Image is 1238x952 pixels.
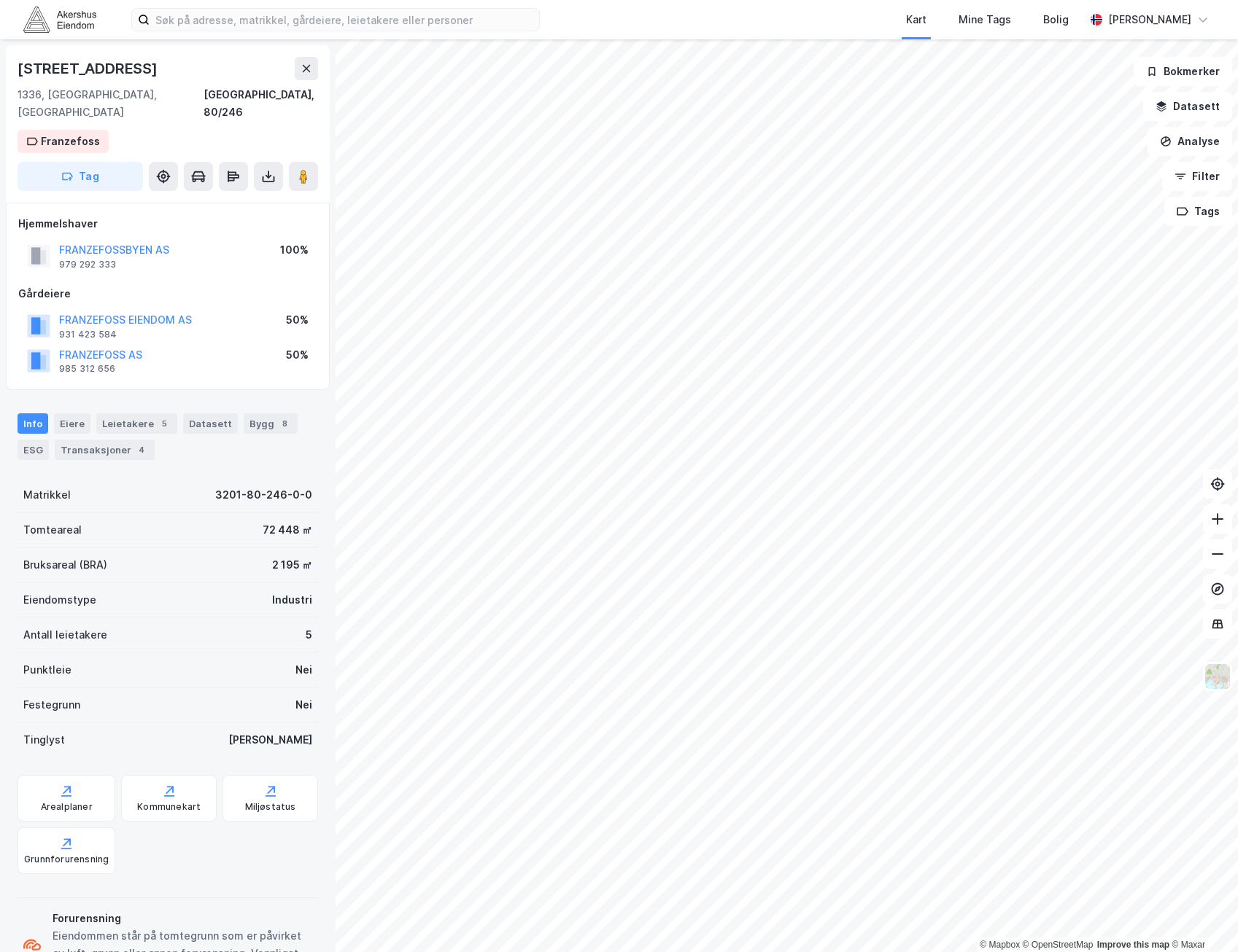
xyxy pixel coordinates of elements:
[183,413,238,434] div: Datasett
[24,854,109,865] div: Grunnforurensning
[96,413,177,434] div: Leietakere
[1143,92,1232,121] button: Datasett
[23,7,96,32] img: akershus-eiendom-logo.9091f326c980b4bce74ccdd9f866810c.svg
[157,416,171,431] div: 5
[306,626,312,644] div: 5
[245,801,296,813] div: Miljøstatus
[1162,162,1232,191] button: Filter
[204,86,318,121] div: [GEOGRAPHIC_DATA], 80/246
[1108,11,1191,28] div: [PERSON_NAME]
[1134,57,1232,86] button: Bokmerker
[18,162,143,191] button: Tag
[18,285,317,303] div: Gårdeiere
[1043,11,1069,28] div: Bolig
[215,486,312,504] div: 3201-80-246-0-0
[286,311,309,329] div: 50%
[23,591,96,609] div: Eiendomstype
[23,556,107,574] div: Bruksareal (BRA)
[18,413,48,434] div: Info
[1165,882,1238,952] iframe: Chat Widget
[150,9,539,31] input: Søk på adresse, matrikkel, gårdeiere, leietakere eller personer
[23,661,71,679] div: Punktleie
[1148,127,1232,156] button: Analyse
[18,86,204,121] div: 1336, [GEOGRAPHIC_DATA], [GEOGRAPHIC_DATA]
[55,440,155,460] div: Transaksjoner
[1023,940,1094,950] a: OpenStreetMap
[1165,882,1238,952] div: Kontrollprogram for chat
[272,591,312,609] div: Industri
[286,346,309,364] div: 50%
[59,363,115,375] div: 985 312 656
[137,801,201,813] div: Kommunekart
[23,626,107,644] div: Antall leietakere
[18,215,317,233] div: Hjemmelshaver
[41,133,100,150] div: Franzefoss
[41,801,93,813] div: Arealplaner
[906,11,926,28] div: Kart
[263,521,312,539] div: 72 448 ㎡
[23,696,80,714] div: Festegrunn
[228,731,312,749] div: [PERSON_NAME]
[134,442,149,457] div: 4
[1164,197,1232,226] button: Tags
[980,940,1020,950] a: Mapbox
[280,241,309,259] div: 100%
[18,57,160,80] div: [STREET_ADDRESS]
[272,556,312,574] div: 2 195 ㎡
[1204,663,1231,690] img: Z
[59,259,116,270] div: 979 292 333
[959,11,1011,28] div: Mine Tags
[53,910,312,927] div: Forurensning
[54,413,90,434] div: Eiere
[23,486,71,504] div: Matrikkel
[277,416,292,431] div: 8
[23,731,65,749] div: Tinglyst
[59,329,117,340] div: 931 423 584
[23,521,82,539] div: Tomteareal
[18,440,49,460] div: ESG
[244,413,298,434] div: Bygg
[295,661,312,679] div: Nei
[1097,940,1169,950] a: Improve this map
[295,696,312,714] div: Nei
